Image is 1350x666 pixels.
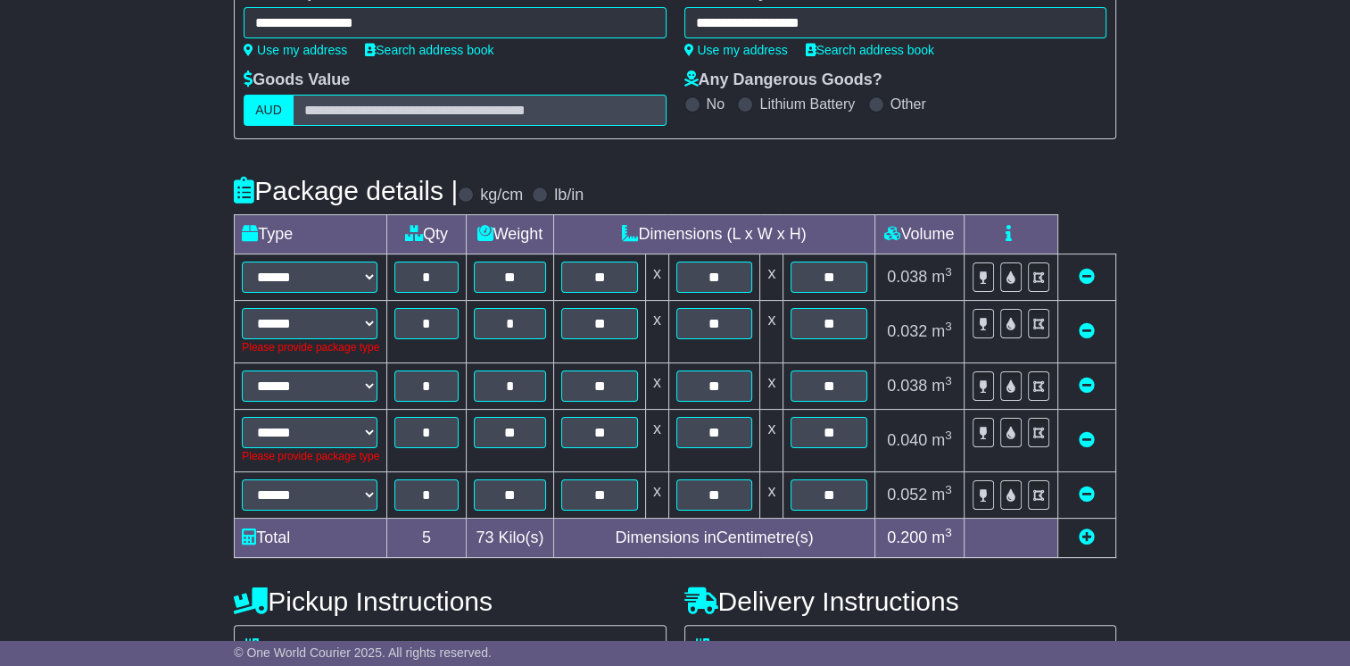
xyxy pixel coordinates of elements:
[645,254,668,301] td: x
[932,431,952,449] span: m
[235,519,387,558] td: Total
[554,215,875,254] td: Dimensions (L x W x H)
[244,638,369,658] label: Address Type
[476,529,493,546] span: 73
[684,587,1116,616] h4: Delivery Instructions
[480,186,523,205] label: kg/cm
[760,301,783,363] td: x
[466,215,554,254] td: Weight
[874,215,964,254] td: Volume
[890,96,926,112] label: Other
[945,526,952,539] sup: 3
[684,71,882,90] label: Any Dangerous Goods?
[932,322,952,340] span: m
[887,322,927,340] span: 0.032
[887,268,927,286] span: 0.038
[1079,431,1095,449] a: Remove this item
[760,472,783,519] td: x
[932,268,952,286] span: m
[1079,486,1095,504] a: Remove this item
[707,96,725,112] label: No
[945,374,952,387] sup: 3
[234,587,666,616] h4: Pickup Instructions
[645,301,668,363] td: x
[387,215,466,254] td: Qty
[1079,322,1095,340] a: Remove this item
[244,95,294,126] label: AUD
[1079,377,1095,395] a: Remove this item
[945,265,952,279] sup: 3
[945,483,952,496] sup: 3
[234,176,458,205] h4: Package details |
[759,96,855,112] label: Lithium Battery
[932,486,952,504] span: m
[242,339,379,355] div: Please provide package type
[365,43,493,57] a: Search address book
[242,448,379,464] div: Please provide package type
[235,215,387,254] td: Type
[1079,529,1095,546] a: Add new item
[932,529,952,546] span: m
[760,254,783,301] td: x
[887,486,927,504] span: 0.052
[694,638,820,658] label: Address Type
[806,43,934,57] a: Search address book
[760,410,783,472] td: x
[760,363,783,410] td: x
[887,431,927,449] span: 0.040
[887,377,927,395] span: 0.038
[945,429,952,442] sup: 3
[554,519,875,558] td: Dimensions in Centimetre(s)
[684,43,788,57] a: Use my address
[244,71,350,90] label: Goods Value
[234,645,492,660] span: © One World Courier 2025. All rights reserved.
[887,529,927,546] span: 0.200
[645,363,668,410] td: x
[554,186,584,205] label: lb/in
[244,43,347,57] a: Use my address
[1079,268,1095,286] a: Remove this item
[932,377,952,395] span: m
[466,519,554,558] td: Kilo(s)
[387,519,466,558] td: 5
[645,472,668,519] td: x
[645,410,668,472] td: x
[945,320,952,333] sup: 3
